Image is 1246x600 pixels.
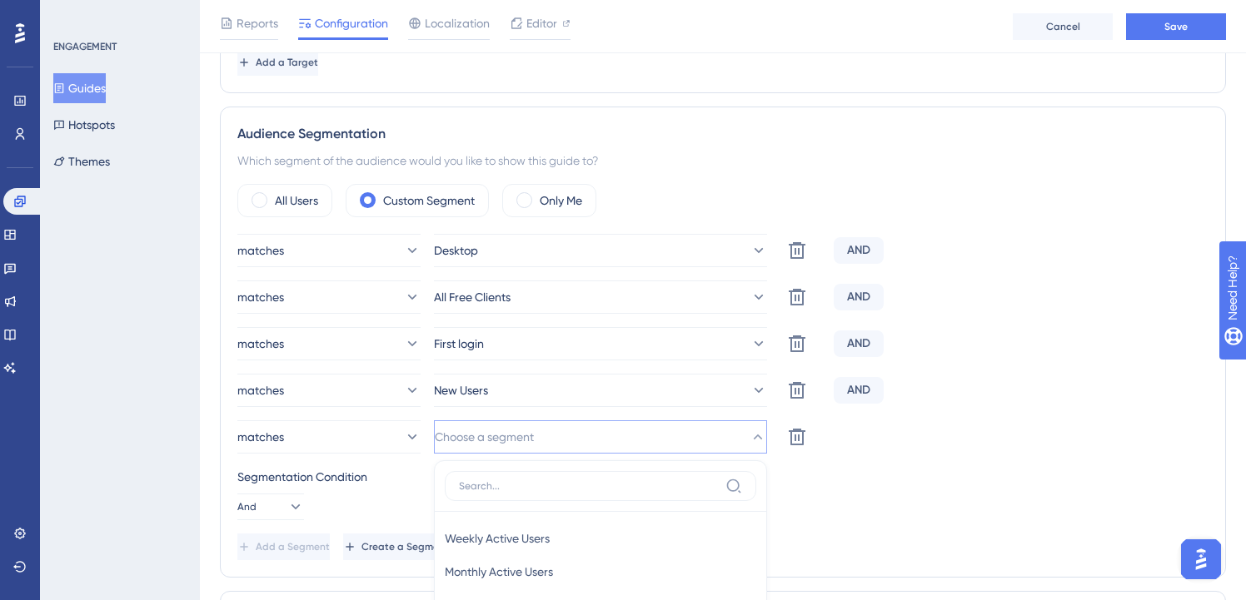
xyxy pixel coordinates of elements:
[1126,13,1226,40] button: Save
[256,56,318,69] span: Add a Target
[343,533,449,560] button: Create a Segment
[1164,20,1188,33] span: Save
[237,493,304,520] button: And
[445,528,550,548] span: Weekly Active Users
[425,13,490,33] span: Localization
[53,110,115,140] button: Hotspots
[237,13,278,33] span: Reports
[445,522,756,555] button: Weekly Active Users
[53,73,106,103] button: Guides
[275,191,318,211] label: All Users
[237,240,284,260] span: matches
[434,327,767,360] button: First login
[237,287,284,307] span: matches
[435,427,534,447] span: Choose a segment
[256,540,330,553] span: Add a Segment
[434,280,767,314] button: All Free Clients
[237,334,284,354] span: matches
[315,13,388,33] span: Configuration
[459,479,719,493] input: Search...
[540,191,582,211] label: Only Me
[834,377,884,404] div: AND
[237,533,330,560] button: Add a Segment
[1013,13,1113,40] button: Cancel
[1046,20,1080,33] span: Cancel
[237,151,1209,171] div: Which segment of the audience would you like to show this guide to?
[434,380,488,400] span: New Users
[434,374,767,407] button: New Users
[834,330,884,357] div: AND
[834,237,884,264] div: AND
[434,287,511,307] span: All Free Clients
[237,234,421,267] button: matches
[237,124,1209,144] div: Audience Segmentation
[434,334,484,354] span: First login
[383,191,475,211] label: Custom Segment
[445,555,756,588] button: Monthly Active Users
[834,284,884,310] div: AND
[237,49,318,76] button: Add a Target
[434,240,478,260] span: Desktop
[445,562,553,582] span: Monthly Active Users
[237,500,257,513] span: And
[237,327,421,360] button: matches
[237,374,421,407] button: matches
[237,427,284,447] span: matches
[237,420,421,454] button: matches
[526,13,557,33] span: Editor
[361,540,449,553] span: Create a Segment
[53,40,117,53] div: ENGAGEMENT
[53,146,110,176] button: Themes
[434,234,767,267] button: Desktop
[237,280,421,314] button: matches
[434,420,767,454] button: Choose a segment
[237,467,1209,487] div: Segmentation Condition
[1176,534,1226,584] iframe: UserGuiding AI Assistant Launcher
[237,380,284,400] span: matches
[39,4,104,24] span: Need Help?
